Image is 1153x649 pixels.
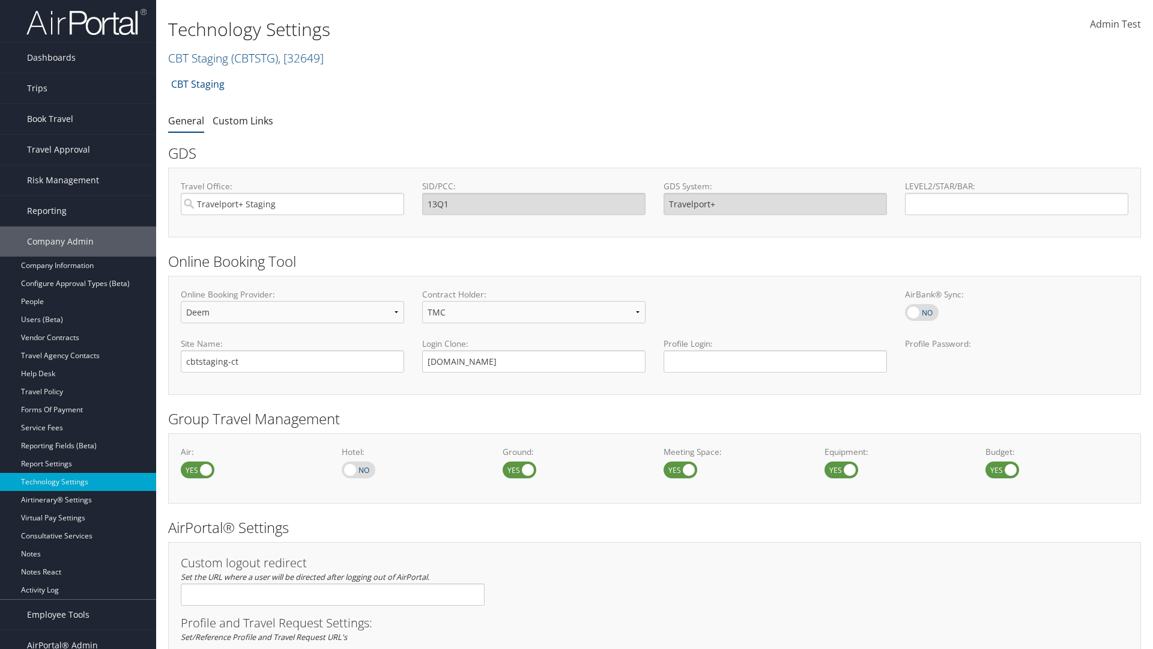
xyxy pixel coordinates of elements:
[181,338,404,350] label: Site Name:
[27,104,73,134] span: Book Travel
[664,350,887,373] input: Profile Login:
[278,50,324,66] span: , [ 32649 ]
[905,180,1128,192] label: LEVEL2/STAR/BAR:
[231,50,278,66] span: ( CBTSTG )
[168,17,817,42] h1: Technology Settings
[181,617,1128,629] h3: Profile and Travel Request Settings:
[181,557,485,569] h3: Custom logout redirect
[27,227,94,257] span: Company Admin
[664,180,887,192] label: GDS System:
[181,632,347,642] em: Set/Reference Profile and Travel Request URL's
[168,50,324,66] a: CBT Staging
[27,43,76,73] span: Dashboards
[985,446,1128,458] label: Budget:
[422,338,646,350] label: Login Clone:
[342,446,485,458] label: Hotel:
[422,180,646,192] label: SID/PCC:
[181,180,404,192] label: Travel Office:
[1090,6,1141,43] a: Admin Test
[1090,17,1141,31] span: Admin Test
[168,409,1141,429] h2: Group Travel Management
[213,114,273,127] a: Custom Links
[181,446,324,458] label: Air:
[905,304,939,321] label: AirBank® Sync
[171,72,225,96] a: CBT Staging
[905,338,1128,372] label: Profile Password:
[168,143,1132,163] h2: GDS
[27,165,99,195] span: Risk Management
[168,517,1141,538] h2: AirPortal® Settings
[27,600,89,630] span: Employee Tools
[905,288,1128,300] label: AirBank® Sync:
[168,114,204,127] a: General
[503,446,646,458] label: Ground:
[422,288,646,300] label: Contract Holder:
[26,8,147,36] img: airportal-logo.png
[27,196,67,226] span: Reporting
[181,288,404,300] label: Online Booking Provider:
[664,338,887,372] label: Profile Login:
[181,571,429,582] em: Set the URL where a user will be directed after logging out of AirPortal.
[168,251,1141,272] h2: Online Booking Tool
[27,73,47,103] span: Trips
[664,446,806,458] label: Meeting Space:
[27,135,90,165] span: Travel Approval
[825,446,967,458] label: Equipment:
